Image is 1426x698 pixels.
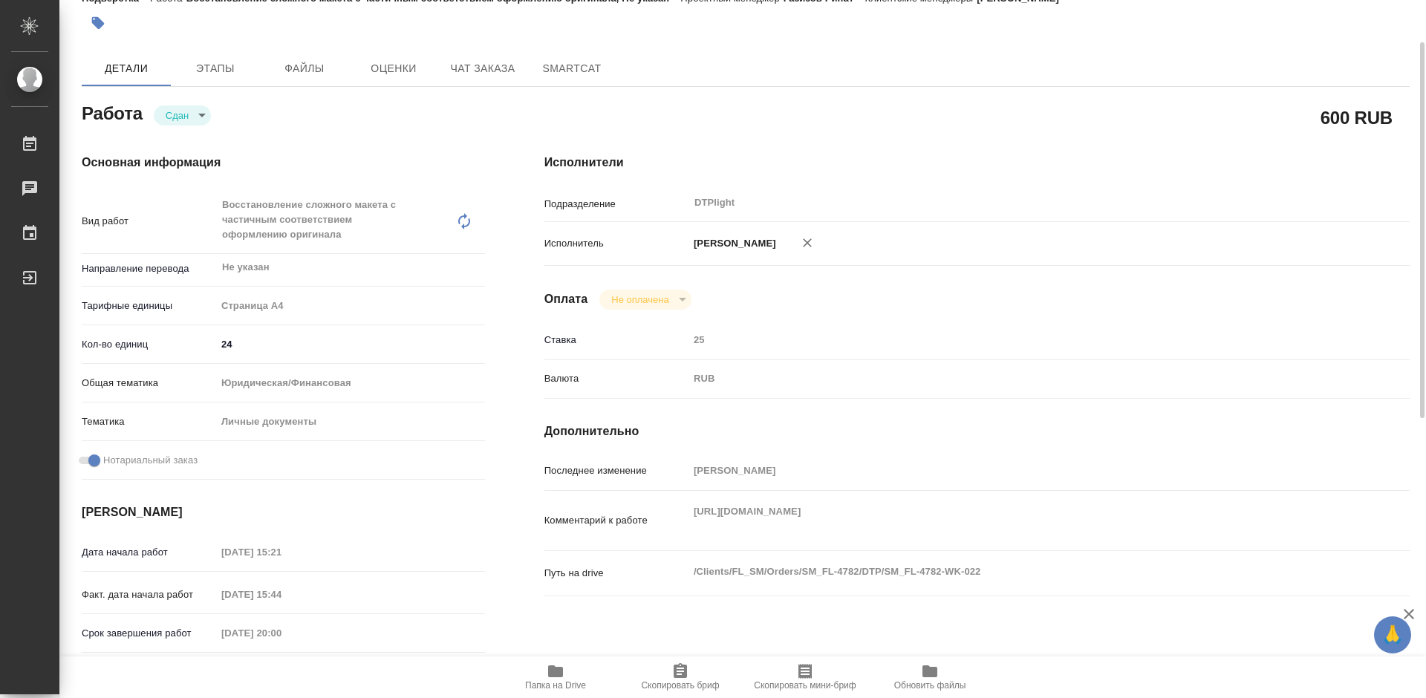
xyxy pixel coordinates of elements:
span: Скопировать мини-бриф [754,680,856,691]
div: Сдан [599,290,691,310]
p: [PERSON_NAME] [688,236,776,251]
button: 🙏 [1374,616,1411,653]
button: Папка на Drive [493,656,618,698]
input: Пустое поле [688,460,1338,481]
div: Страница А4 [216,293,485,319]
span: Чат заказа [447,59,518,78]
button: Не оплачена [607,293,673,306]
input: Пустое поле [216,622,346,644]
p: Комментарий к работе [544,513,688,528]
p: Дата начала работ [82,545,216,560]
p: Тематика [82,414,216,429]
h2: 600 RUB [1321,105,1393,130]
div: RUB [688,366,1338,391]
p: Срок завершения работ [82,626,216,641]
button: Удалить исполнителя [791,226,824,259]
button: Добавить тэг [82,7,114,39]
span: Файлы [269,59,340,78]
span: Обновить файлы [894,680,966,691]
p: Кол-во единиц [82,337,216,352]
p: Направление перевода [82,261,216,276]
span: Нотариальный заказ [103,453,198,468]
p: Последнее изменение [544,463,688,478]
button: Сдан [161,109,193,122]
h2: Работа [82,99,143,125]
p: Тарифные единицы [82,299,216,313]
p: Ставка [544,333,688,348]
h4: Основная информация [82,154,485,172]
p: Путь на drive [544,566,688,581]
textarea: /Clients/FL_SM/Orders/SM_FL-4782/DTP/SM_FL-4782-WK-022 [688,559,1338,584]
input: Пустое поле [216,584,346,605]
p: Подразделение [544,197,688,212]
h4: Исполнители [544,154,1410,172]
span: Папка на Drive [525,680,586,691]
span: 🙏 [1380,619,1405,650]
input: Пустое поле [216,541,346,563]
span: Оценки [358,59,429,78]
span: Детали [91,59,162,78]
div: Сдан [154,105,211,125]
button: Скопировать мини-бриф [743,656,867,698]
input: ✎ Введи что-нибудь [216,333,485,355]
div: Юридическая/Финансовая [216,371,485,396]
textarea: [URL][DOMAIN_NAME] [688,499,1338,539]
p: Общая тематика [82,376,216,391]
div: Личные документы [216,409,485,434]
span: SmartCat [536,59,608,78]
h4: Оплата [544,290,588,308]
h4: [PERSON_NAME] [82,503,485,521]
p: Исполнитель [544,236,688,251]
span: Скопировать бриф [641,680,719,691]
p: Вид работ [82,214,216,229]
span: Этапы [180,59,251,78]
input: Пустое поле [688,329,1338,350]
button: Скопировать бриф [618,656,743,698]
button: Обновить файлы [867,656,992,698]
p: Валюта [544,371,688,386]
h4: Дополнительно [544,423,1410,440]
p: Факт. дата начала работ [82,587,216,602]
